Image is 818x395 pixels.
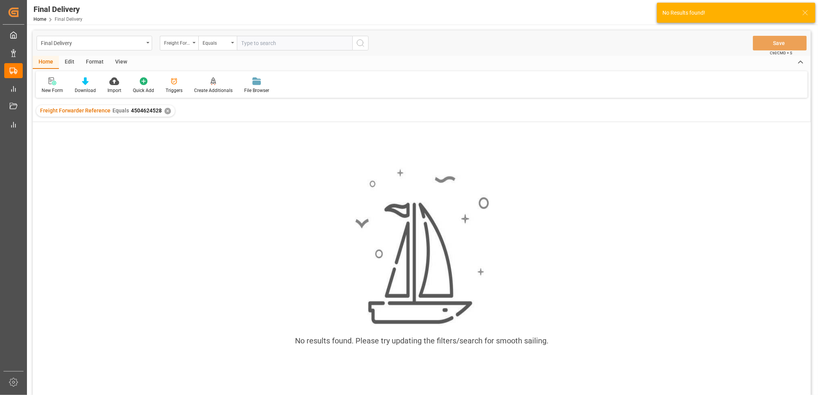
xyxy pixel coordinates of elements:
[107,87,121,94] div: Import
[244,87,269,94] div: File Browser
[770,50,792,56] span: Ctrl/CMD + S
[80,56,109,69] div: Format
[164,38,190,47] div: Freight Forwarder Reference
[40,107,111,114] span: Freight Forwarder Reference
[352,36,369,50] button: search button
[37,36,152,50] button: open menu
[131,107,162,114] span: 4504624528
[237,36,352,50] input: Type to search
[203,38,229,47] div: Equals
[753,36,807,50] button: Save
[42,87,63,94] div: New Form
[112,107,129,114] span: Equals
[354,168,489,326] img: smooth_sailing.jpeg
[160,36,198,50] button: open menu
[662,9,795,17] div: No Results found!
[34,17,46,22] a: Home
[133,87,154,94] div: Quick Add
[164,108,171,114] div: ✕
[34,3,82,15] div: Final Delivery
[166,87,183,94] div: Triggers
[59,56,80,69] div: Edit
[75,87,96,94] div: Download
[33,56,59,69] div: Home
[194,87,233,94] div: Create Additionals
[41,38,144,47] div: Final Delivery
[198,36,237,50] button: open menu
[295,335,548,346] div: No results found. Please try updating the filters/search for smooth sailing.
[109,56,133,69] div: View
